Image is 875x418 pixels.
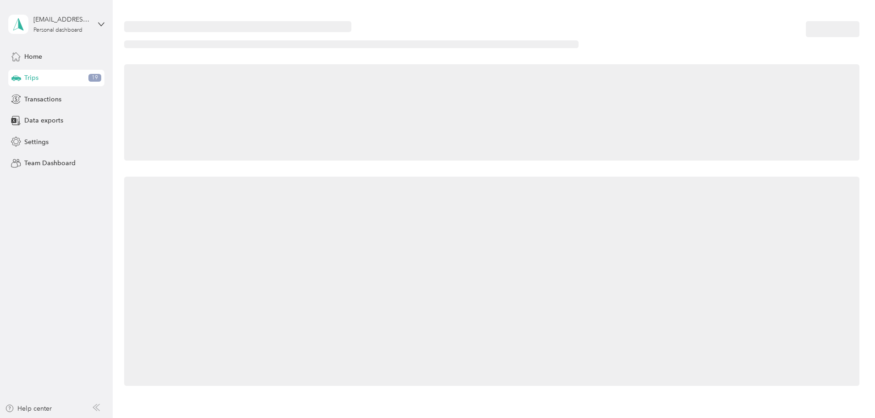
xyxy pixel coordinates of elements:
div: Personal dashboard [33,28,82,33]
span: Transactions [24,95,61,104]
span: 19 [88,74,101,82]
div: [EMAIL_ADDRESS][DOMAIN_NAME] [33,15,91,24]
button: Help center [5,404,52,413]
span: Settings [24,137,49,147]
span: Data exports [24,116,63,125]
iframe: Everlance-gr Chat Button Frame [824,367,875,418]
span: Home [24,52,42,61]
span: Team Dashboard [24,158,76,168]
span: Trips [24,73,38,83]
